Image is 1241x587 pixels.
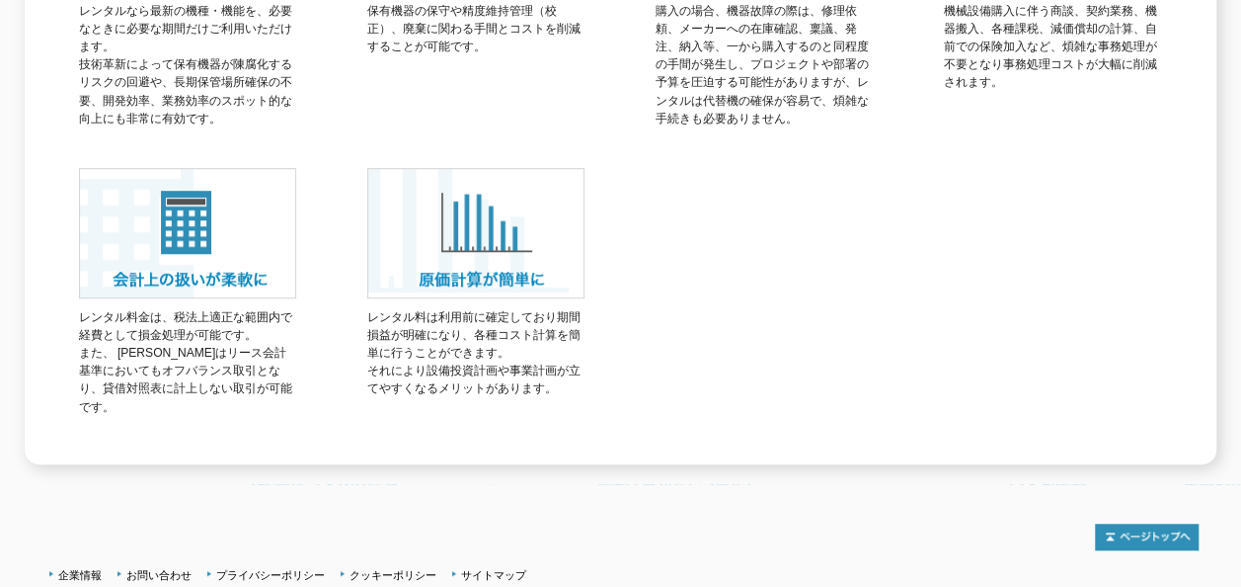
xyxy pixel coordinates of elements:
[216,569,325,581] a: プライバシーポリシー
[367,168,584,298] img: 原価計算が簡単に
[367,2,584,55] p: 保有機器の保守や精度維持管理（校正）、廃棄に関わる手間とコストを削減することが可能です。
[1095,524,1199,550] img: トップページへ
[79,168,296,298] img: 会計上の扱いが柔軟に
[944,2,1161,92] p: 機械設備購入に伴う商談、契約業務、機器搬入、各種課税、減価償却の計算、自前での保険加入など、煩雑な事務処理が不要となり事務処理コストが大幅に削減されます。
[79,308,296,416] p: レンタル料金は、税法上適正な範囲内で経費として損金処理が可能です。 また、 [PERSON_NAME]はリース会計基準においてもオフバランス取引となり、貸借対照表に計上しない取引が可能です。
[79,2,296,127] p: レンタルなら最新の機種・機能を、必要なときに必要な期間だけご利用いただけます。 技術革新によって保有機器が陳腐化するリスクの回避や、長期保管場所確保の不要、開発効率、業務効率のスポット的な向上に...
[126,569,192,581] a: お問い合わせ
[349,569,436,581] a: クッキーポリシー
[656,2,873,127] p: 購入の場合、機器故障の際は、修理依頼、メーカーへの在庫確認、稟議、発注、納入等、一から購入するのと同程度の手間が発生し、プロジェクトや部署の予算を圧迫する可能性がありますが、レンタルは代替機の確...
[367,308,584,398] p: レンタル料は利用前に確定しており期間損益が明確になり、各種コスト計算を簡単に行うことができます。 それにより設備投資計画や事業計画が立てやすくなるメリットがあります。
[58,569,102,581] a: 企業情報
[461,569,526,581] a: サイトマップ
